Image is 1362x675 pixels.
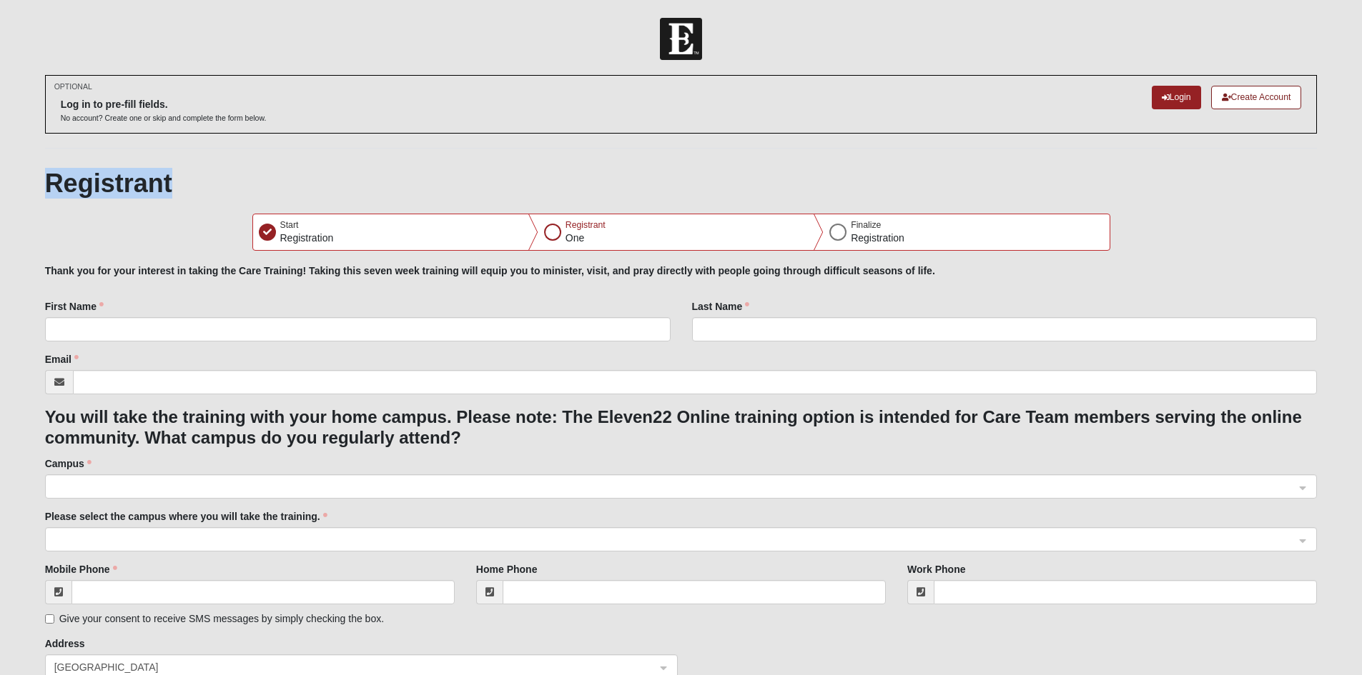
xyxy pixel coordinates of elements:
label: Please select the campus where you will take the training. [45,509,327,524]
label: Mobile Phone [45,562,117,576]
p: No account? Create one or skip and complete the form below. [61,113,267,124]
a: Create Account [1211,86,1302,109]
span: Give your consent to receive SMS messages by simply checking the box. [59,613,384,624]
span: United States [54,659,643,675]
label: Campus [45,456,92,471]
h3: You will take the training with your home campus. Please note: The Eleven22 Online training optio... [45,407,1318,449]
h5: Thank you for your interest in taking the Care Training! Taking this seven week training will equ... [45,265,1318,277]
a: Login [1152,86,1201,109]
small: OPTIONAL [54,81,92,92]
p: One [566,231,606,246]
label: Work Phone [907,562,965,576]
input: Give your consent to receive SMS messages by simply checking the box. [45,614,54,624]
p: Registration [851,231,904,246]
h1: Registrant [45,168,1318,199]
h6: Log in to pre-fill fields. [61,99,267,111]
label: Last Name [692,299,750,314]
label: Home Phone [476,562,538,576]
span: Finalize [851,220,881,230]
label: Email [45,352,79,366]
span: Start [280,220,299,230]
span: Registrant [566,220,606,230]
label: First Name [45,299,104,314]
p: Registration [280,231,334,246]
img: Church of Eleven22 Logo [660,18,702,60]
label: Address [45,636,85,651]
